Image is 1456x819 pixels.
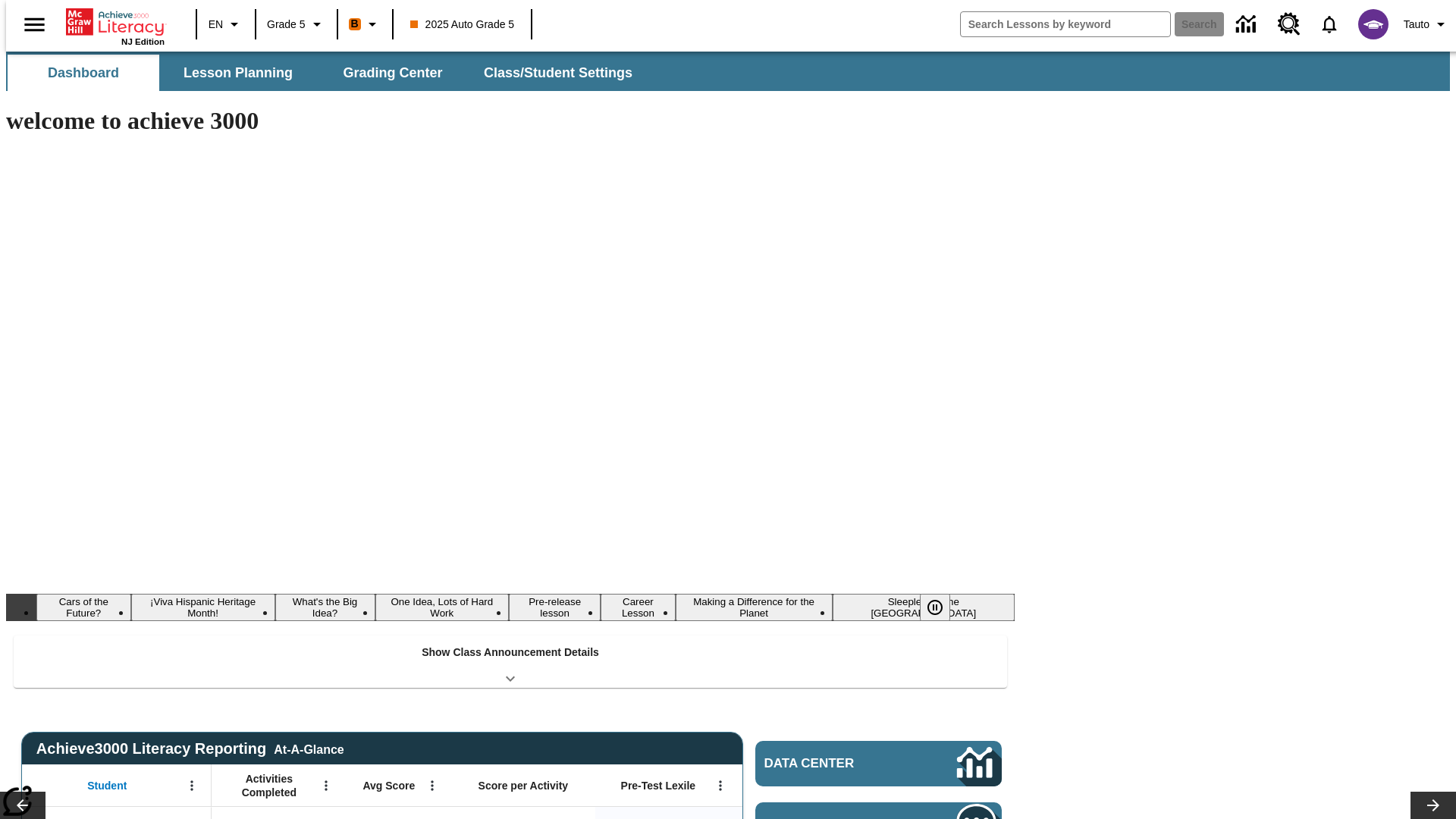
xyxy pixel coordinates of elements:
div: Home [66,5,165,46]
a: Data Center [755,741,1002,786]
span: Tauto [1404,17,1429,33]
span: EN [209,17,223,33]
span: Data Center [764,756,906,771]
button: Open Menu [315,774,337,797]
div: At-A-Glance [274,740,344,757]
button: Select a new avatar [1349,5,1398,44]
button: Open Menu [421,774,444,797]
span: Avg Score [362,779,415,792]
span: Student [87,779,127,792]
button: Slide 7 Making a Difference for the Planet [676,594,833,621]
h1: welcome to achieve 3000 [6,107,1015,135]
span: Activities Completed [219,772,319,799]
button: Grading Center [317,55,469,91]
span: Grade 5 [267,17,306,33]
button: Slide 1 Cars of the Future? [36,594,131,621]
button: Lesson Planning [162,55,314,91]
div: SubNavbar [6,52,1450,91]
button: Slide 3 What's the Big Idea? [275,594,375,621]
p: Show Class Announcement Details [422,645,599,661]
a: Data Center [1227,4,1269,45]
button: Lesson carousel, Next [1410,792,1456,819]
button: Open side menu [12,2,57,47]
div: Show Class Announcement Details [14,635,1007,688]
button: Class/Student Settings [472,55,645,91]
button: Boost Class color is orange. Change class color [343,11,388,38]
button: Dashboard [8,55,159,91]
button: Pause [920,594,950,621]
button: Language: EN, Select a language [202,11,250,38]
a: Home [66,7,165,37]
span: NJ Edition [121,37,165,46]
button: Slide 6 Career Lesson [601,594,675,621]
button: Profile/Settings [1398,11,1456,38]
button: Grade: Grade 5, Select a grade [261,11,332,38]
span: Score per Activity [479,779,569,792]
button: Open Menu [180,774,203,797]
a: Notifications [1310,5,1349,44]
button: Slide 5 Pre-release lesson [509,594,601,621]
span: Achieve3000 Literacy Reporting [36,740,344,758]
span: Pre-Test Lexile [621,779,696,792]
a: Resource Center, Will open in new tab [1269,4,1310,45]
div: Pause [920,594,965,621]
button: Slide 8 Sleepless in the Animal Kingdom [833,594,1015,621]
span: B [351,14,359,33]
span: 2025 Auto Grade 5 [410,17,515,33]
input: search field [961,12,1170,36]
button: Slide 4 One Idea, Lots of Hard Work [375,594,510,621]
img: avatar image [1358,9,1389,39]
button: Slide 2 ¡Viva Hispanic Heritage Month! [131,594,275,621]
button: Open Menu [709,774,732,797]
div: SubNavbar [6,55,646,91]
